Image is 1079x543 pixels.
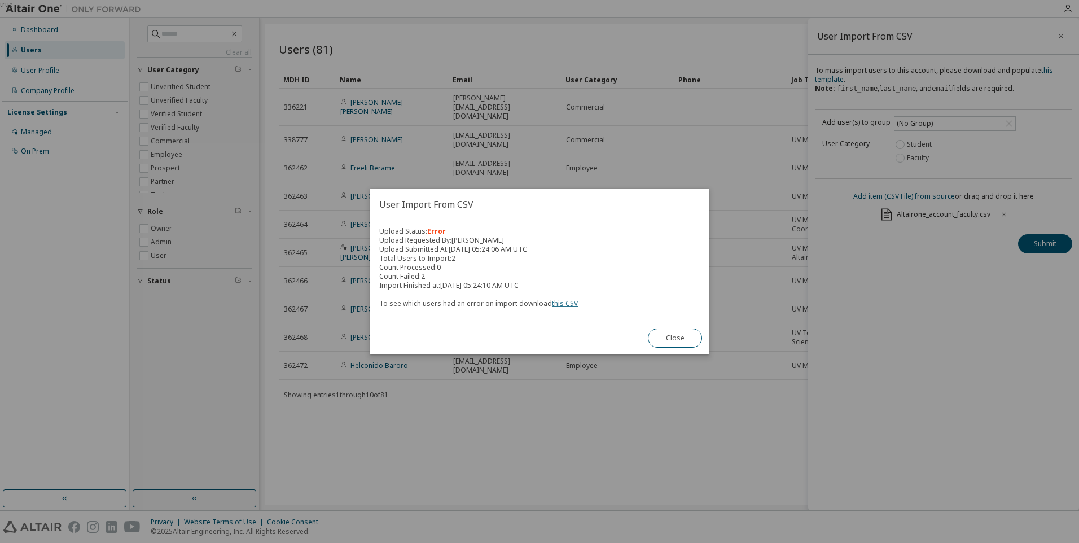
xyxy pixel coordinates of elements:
[379,281,519,290] span: Import Finished at: [DATE] 05:24:10 AM UTC
[379,299,578,308] span: To see which users had an error on import download
[370,189,709,220] h2: User Import From CSV
[552,299,578,308] a: this CSV
[379,227,700,308] div: Upload Status: Upload Requested By: [PERSON_NAME] Upload Submitted At: [DATE] 05:24:06 AM UTC Tot...
[427,226,446,236] span: Error
[648,329,702,348] button: Close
